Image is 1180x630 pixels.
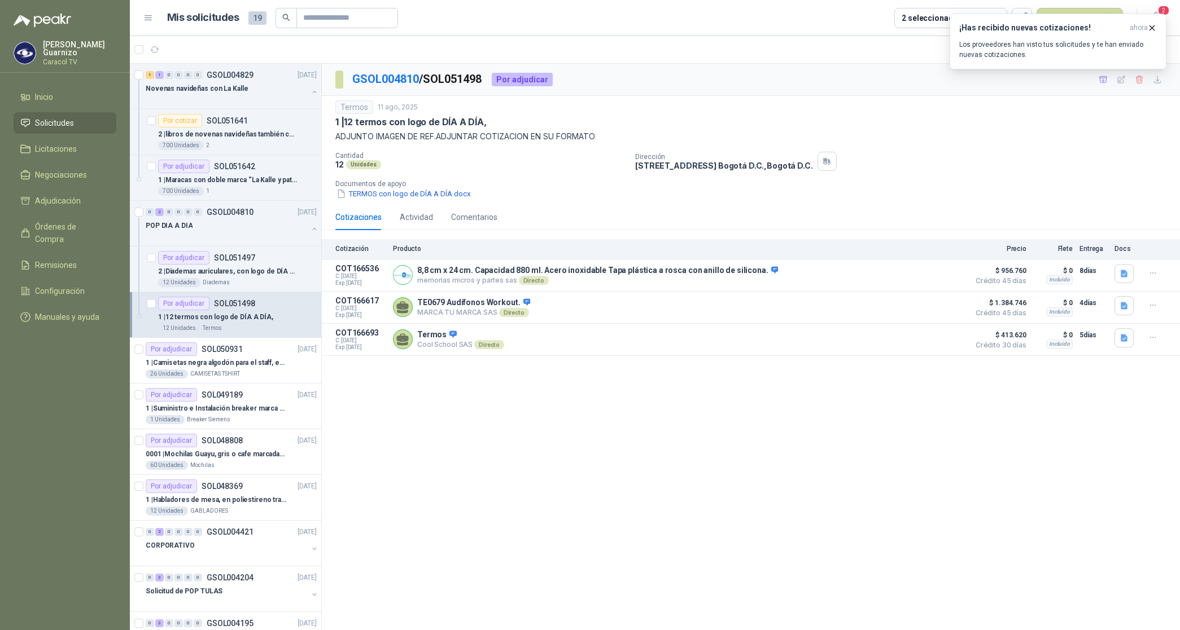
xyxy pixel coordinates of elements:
[35,285,85,297] span: Configuración
[167,10,239,26] h1: Mis solicitudes
[146,586,222,597] p: Solicitud de POP TULAS
[14,190,116,212] a: Adjudicación
[335,160,344,169] p: 12
[206,187,209,196] p: 1
[194,528,202,536] div: 0
[298,70,317,81] p: [DATE]
[970,245,1026,253] p: Precio
[202,482,243,490] p: SOL048369
[335,130,1166,143] p: ADJUNTO IMAGEN DE REF.ADJUNTAR COTIZACION EN SU FORMATO
[35,117,74,129] span: Solicitudes
[970,310,1026,316] span: Crédito 45 días
[146,415,185,424] div: 1 Unidades
[146,358,286,368] p: 1 | Camisetas negra algodón para el staff, estampadas en espalda y frente con el logo
[158,175,299,186] p: 1 | Maracas con doble marca “La Kalle y patrocinador”
[190,506,228,516] p: GABLADORES
[146,208,154,216] div: 0
[146,388,197,402] div: Por adjudicar
[335,188,472,200] button: TERMOS con logo de DÍA A DÍA.docx
[950,14,1166,69] button: ¡Has recibido nuevas cotizaciones!ahora Los proveedores han visto tus solicitudes y te han enviad...
[146,83,248,94] p: Novenas navideñas con La Kalle
[298,435,317,446] p: [DATE]
[1033,328,1073,342] p: $ 0
[158,141,204,150] div: 700 Unidades
[158,160,209,173] div: Por adjudicar
[14,138,116,160] a: Licitaciones
[146,369,188,378] div: 26 Unidades
[194,71,202,79] div: 0
[335,337,386,344] span: C: [DATE]
[35,195,81,207] span: Adjudicación
[158,324,200,333] div: 12 Unidades
[130,475,321,521] a: Por adjudicarSOL048369[DATE] 1 |Habladores de mesa, en poliestireno translucido (SOLO EL SOPORTE)...
[635,153,812,161] p: Dirección
[146,571,319,607] a: 0 3 0 0 0 0 GSOL004204[DATE] Solicitud de POP TULAS
[970,328,1026,342] span: $ 413.620
[130,338,321,384] a: Por adjudicarSOL050931[DATE] 1 |Camisetas negra algodón para el staff, estampadas en espalda y fr...
[335,100,373,114] div: Termos
[1046,307,1073,316] div: Incluido
[1046,275,1073,284] div: Incluido
[174,528,183,536] div: 0
[14,86,116,108] a: Inicio
[335,280,386,287] span: Exp: [DATE]
[378,102,418,113] p: 11 ago, 2025
[207,619,254,627] p: GSOL004195
[352,71,483,88] p: / SOL051498
[158,278,200,287] div: 12 Unidades
[165,71,173,79] div: 0
[417,308,530,317] p: MARCA TU MARCA SAS
[1080,245,1108,253] p: Entrega
[970,264,1026,277] span: $ 956.760
[184,619,193,627] div: 0
[190,369,240,378] p: CAMISETAS TSHIRT
[14,216,116,250] a: Órdenes de Compra
[146,528,154,536] div: 0
[174,574,183,581] div: 0
[14,42,36,64] img: Company Logo
[130,429,321,475] a: Por adjudicarSOL048808[DATE] 0001 |Mochilas Guayu, gris o cafe marcadas con un logo60 UnidadesMoc...
[970,342,1026,349] span: Crédito 30 días
[155,574,164,581] div: 3
[1037,8,1123,28] button: Nueva solicitud
[335,211,382,223] div: Cotizaciones
[35,311,99,323] span: Manuales y ayuda
[35,91,53,103] span: Inicio
[203,324,222,333] p: Termos
[146,619,154,627] div: 0
[400,211,433,223] div: Actividad
[248,11,266,25] span: 19
[146,461,188,470] div: 60 Unidades
[14,14,71,27] img: Logo peakr
[1046,340,1073,349] div: Incluido
[146,221,193,231] p: POP DIA A DIA
[1033,245,1073,253] p: Flete
[14,112,116,134] a: Solicitudes
[146,525,319,561] a: 0 2 0 0 0 0 GSOL004421[DATE] CORPORATIVO
[1033,296,1073,310] p: $ 0
[14,306,116,328] a: Manuales y ayuda
[146,68,319,104] a: 1 1 0 0 0 0 GSOL004829[DATE] Novenas navideñas con La Kalle
[207,208,254,216] p: GSOL004810
[146,434,197,447] div: Por adjudicar
[174,208,183,216] div: 0
[190,461,215,470] p: Mochilas
[492,73,553,86] div: Por adjudicar
[1033,264,1073,277] p: $ 0
[146,495,286,505] p: 1 | Habladores de mesa, en poliestireno translucido (SOLO EL SOPORTE)
[1157,5,1170,16] span: 2
[130,292,321,338] a: Por adjudicarSOL0514981 |12 termos con logo de DÍA A DÍA,12 UnidadesTermos
[346,160,381,169] div: Unidades
[146,403,286,414] p: 1 | Suministro e Instalación breaker marca SIEMENS modelo:3WT82026AA, Regulable de 800A - 2000 AMP
[155,528,164,536] div: 2
[158,129,299,140] p: 2 | libros de novenas navideñas también con 2 marcas
[298,207,317,218] p: [DATE]
[14,254,116,276] a: Remisiones
[519,276,549,285] div: Directo
[146,540,195,551] p: CORPORATIVO
[335,296,386,305] p: COT166617
[417,330,504,340] p: Termos
[146,479,197,493] div: Por adjudicar
[335,245,386,253] p: Cotización
[158,187,204,196] div: 700 Unidades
